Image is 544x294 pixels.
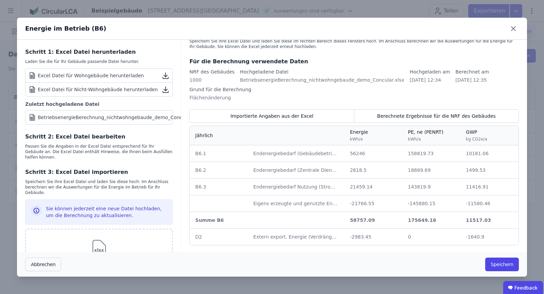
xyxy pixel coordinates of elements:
[25,144,173,160] div: Passen Sie die Angaben in der Excel Datei entsprechend für Ihr Gebäude an. Die Excel Datei enthäl...
[350,217,375,223] span: 58757.09
[26,69,172,83] a: Excel Datei für Wohngebäude herunterladen
[189,94,251,101] div: Flächenänderung
[408,201,436,206] span: -145880.15
[350,167,367,173] span: 2818.5
[466,167,486,173] span: 1499.53
[485,258,519,271] button: Speichern
[25,258,61,271] button: Abbrechen
[189,58,519,66] div: Für die Berechnung verwendete Daten
[240,77,404,83] div: BetriebsenergieBerechnung_nichtwohngebaude_demo_Concular.xlsx
[25,59,173,64] div: Laden Sie die für Ihr Gebäude passende Datei herunter.
[195,217,242,224] div: Summe B6
[25,179,173,195] div: Speichern Sie ihre Excel Datei und laden Sie diese hoch. Im Anschluss berechnen wir die Auswertun...
[231,113,313,119] span: Importierte Angaben aus der Excel
[195,167,242,174] div: B6.2
[466,201,490,206] span: -11580.46
[189,77,235,83] div: 1000
[408,137,421,142] span: kWh/a
[410,68,450,75] div: Hochgeladen am
[195,183,242,190] div: B6.3
[408,151,434,156] span: 158819.73
[466,217,491,223] span: 11517.03
[350,151,365,156] span: 56246
[25,110,173,125] a: BetriebsenergieBerechnung_nichtwohngebaude_demo_Concular.xlsx
[189,38,519,49] div: Speichern Sie ihre Excel Datei und laden Sie diese im rechten Bereich dieses Fensters hoch. Im An...
[350,184,373,190] span: 21459.14
[38,114,202,121] div: BetriebsenergieBerechnung_nichtwohngebaude_demo_Concular.xlsx
[253,167,341,173] span: Endenergiebedarf (Zentrale Dienste)
[456,77,489,83] div: [DATE] 12:35
[195,132,213,139] div: Jährlich
[189,86,251,93] div: Grund für die Berechnung
[377,113,495,119] span: Berechnete Ergebnisse für die NRF des Gebäudes
[25,48,173,56] div: Schritt 1: Excel Datei herunterladen
[350,234,371,240] span: -2983.45
[456,68,489,75] div: Berechnet am
[466,234,484,240] span: -1640.9
[408,234,411,240] span: 0
[25,101,173,108] div: Zuletzt hochgeladene Datei
[46,205,167,219] div: Sie können jederzeit eine neue Datei hochladen, um die Berechnung zu aktualisieren.
[253,201,344,206] span: Eigens erzeugte und genutzte Energie
[25,24,106,33] div: Energie im Betrieb (B6)
[410,77,450,83] div: [DATE] 12:34
[408,129,443,142] div: PE, ne (PENRT)
[240,68,404,75] div: Hochgeladene Datei
[26,83,172,96] a: Excel Datei für Nicht-Wohngebäude herunterladen
[408,167,431,173] span: 18889.69
[466,151,489,156] span: 10181.06
[195,233,242,240] div: D2
[350,201,374,206] span: -21766.55
[408,184,431,190] span: 143819.9
[28,71,144,80] div: Excel Datei für Wohngebäude herunterladen
[189,68,235,75] div: NRF des Gebäudes
[88,238,110,259] img: svg%3e
[350,137,363,142] span: kWh/a
[28,85,158,94] div: Excel Datei für Nicht-Wohngebäude herunterladen
[253,234,375,240] span: Extern export. Energie (Verdrängungsstrommix PV)
[466,137,487,142] span: kg CO2e/a
[408,217,436,223] span: 175649.16
[350,129,368,142] div: Energie
[25,133,173,141] div: Schritt 2: Excel Datei bearbeiten
[466,129,487,142] div: GWP
[466,184,489,190] span: 11416.91
[253,151,340,156] span: Endenergiebedarf (Gebäudebetrieb)
[253,184,346,190] span: Endenergiebedarf Nutzung (Strommix)
[25,168,173,176] div: Schritt 3: Excel Datei importieren
[195,150,242,157] div: B6.1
